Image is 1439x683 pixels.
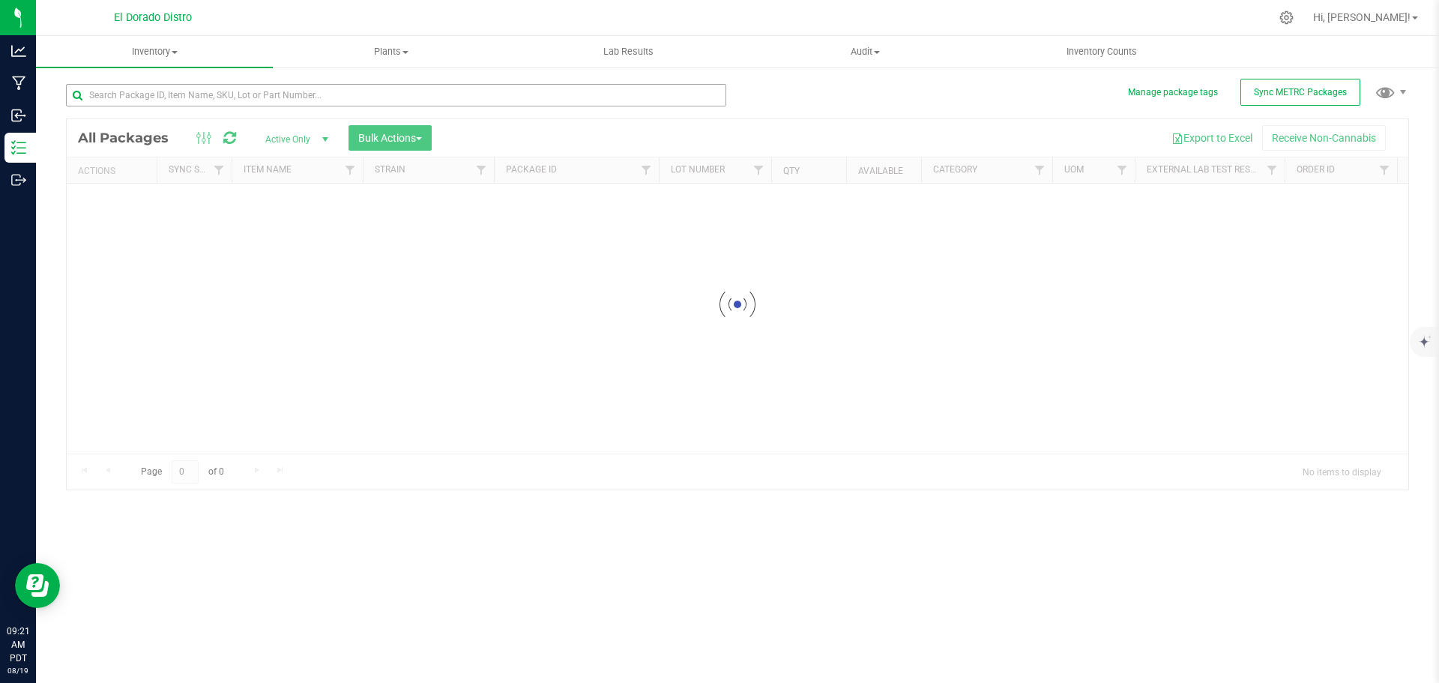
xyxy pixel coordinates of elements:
button: Manage package tags [1128,86,1218,99]
span: Inventory [36,45,273,58]
inline-svg: Inventory [11,140,26,155]
span: El Dorado Distro [114,11,192,24]
p: 09:21 AM PDT [7,625,29,665]
iframe: Resource center [15,563,60,608]
span: Audit [747,45,983,58]
p: 08/19 [7,665,29,676]
a: Lab Results [510,36,746,67]
a: Inventory Counts [983,36,1220,67]
inline-svg: Manufacturing [11,76,26,91]
a: Plants [273,36,510,67]
button: Sync METRC Packages [1240,79,1360,106]
span: Plants [274,45,509,58]
span: Lab Results [583,45,674,58]
span: Hi, [PERSON_NAME]! [1313,11,1411,23]
inline-svg: Outbound [11,172,26,187]
input: Search Package ID, Item Name, SKU, Lot or Part Number... [66,84,726,106]
inline-svg: Analytics [11,43,26,58]
a: Audit [746,36,983,67]
span: Inventory Counts [1046,45,1157,58]
span: Sync METRC Packages [1254,87,1347,97]
inline-svg: Inbound [11,108,26,123]
a: Inventory [36,36,273,67]
div: Manage settings [1277,10,1296,25]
